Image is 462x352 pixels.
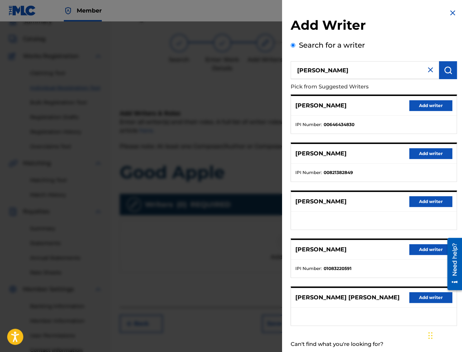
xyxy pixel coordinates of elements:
[9,5,36,16] img: MLC Logo
[324,169,353,176] strong: 00821382849
[291,79,416,95] p: Pick from Suggested Writers
[295,293,400,302] p: [PERSON_NAME] [PERSON_NAME]
[442,235,462,293] iframe: Resource Center
[324,265,352,272] strong: 01083220591
[291,337,457,352] div: Can't find what you're looking for?
[409,100,452,111] button: Add writer
[409,244,452,255] button: Add writer
[409,292,452,303] button: Add writer
[295,245,347,254] p: [PERSON_NAME]
[64,6,72,15] img: Top Rightsholder
[291,61,439,79] input: Search writer's name or IPI Number
[291,17,457,35] h2: Add Writer
[295,197,347,206] p: [PERSON_NAME]
[409,148,452,159] button: Add writer
[409,196,452,207] button: Add writer
[77,6,102,15] span: Member
[295,101,347,110] p: [PERSON_NAME]
[426,318,462,352] iframe: Chat Widget
[295,265,322,272] span: IPI Number :
[295,121,322,128] span: IPI Number :
[295,169,322,176] span: IPI Number :
[428,325,433,346] div: Drag
[295,149,347,158] p: [PERSON_NAME]
[444,66,452,74] img: Search Works
[299,41,365,49] label: Search for a writer
[426,66,435,74] img: close
[324,121,354,128] strong: 00646434830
